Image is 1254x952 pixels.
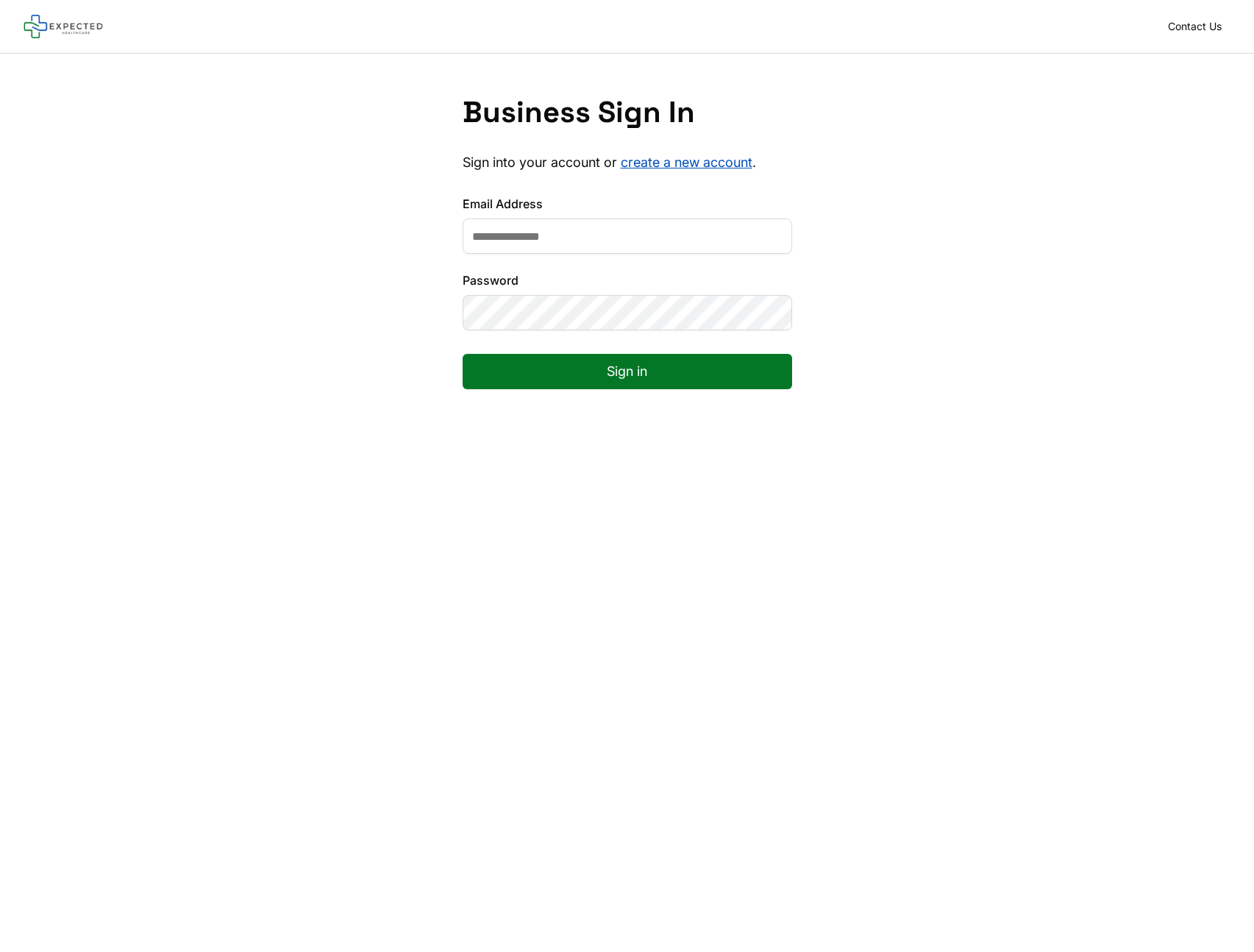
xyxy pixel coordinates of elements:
[463,154,792,171] p: Sign into your account or .
[463,195,792,213] label: Email Address
[621,154,752,170] a: create a new account
[1159,16,1230,37] a: Contact Us
[463,271,792,289] label: Password
[463,354,792,389] button: Sign in
[463,95,792,130] h1: Business Sign In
